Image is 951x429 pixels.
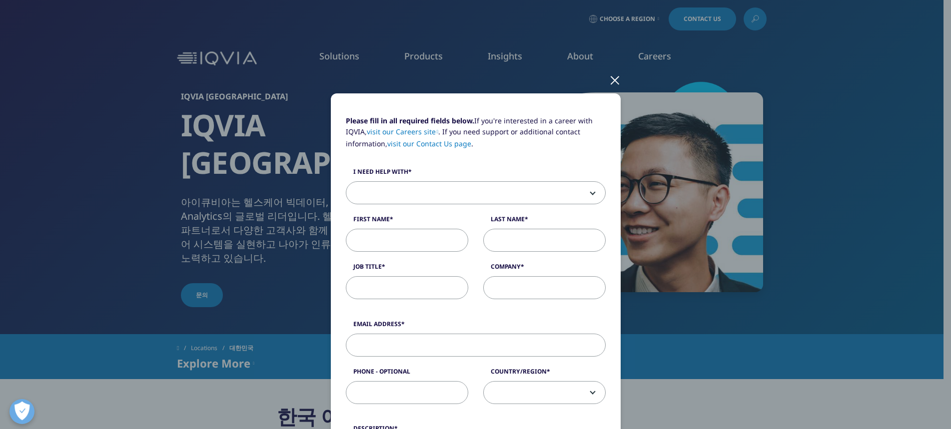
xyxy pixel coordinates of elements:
a: visit our Careers site [367,127,439,136]
strong: Please fill in all required fields below. [346,116,474,125]
label: I need help with [346,167,606,181]
label: Last Name [483,215,606,229]
p: If you're interested in a career with IQVIA, . If you need support or additional contact informat... [346,115,606,157]
label: Phone - Optional [346,367,468,381]
label: Job Title [346,262,468,276]
label: Country/Region [483,367,606,381]
label: Company [483,262,606,276]
button: 개방형 기본 설정 [9,399,34,424]
label: First Name [346,215,468,229]
label: Email Address [346,320,606,334]
a: visit our Contact Us page [387,139,471,148]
